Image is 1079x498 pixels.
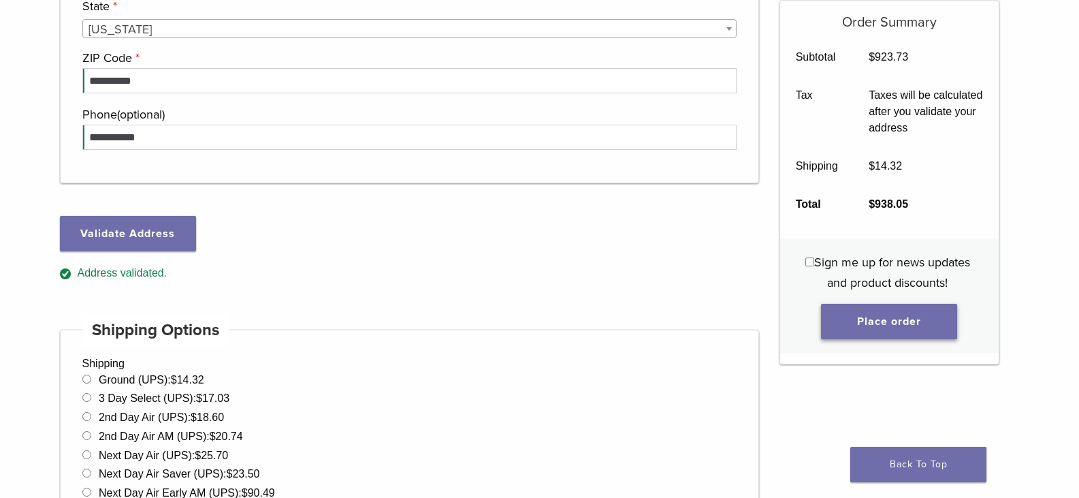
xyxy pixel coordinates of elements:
label: Phone [82,104,734,125]
label: Next Day Air (UPS): [99,450,228,461]
bdi: 25.70 [195,450,228,461]
h4: Shipping Options [82,314,229,347]
bdi: 14.32 [171,374,204,386]
span: $ [227,468,233,480]
th: Tax [780,76,854,147]
span: (optional) [117,107,165,122]
th: Total [780,185,854,223]
input: Sign me up for news updates and product discounts! [805,258,814,266]
label: 2nd Day Air AM (UPS): [99,431,243,442]
span: $ [869,198,875,210]
label: 3 Day Select (UPS): [99,392,229,404]
bdi: 18.60 [191,411,224,423]
span: Washington [83,20,737,39]
bdi: 20.74 [210,431,243,442]
bdi: 938.05 [869,198,908,210]
span: $ [869,51,875,63]
span: $ [171,374,177,386]
th: Shipping [780,147,854,185]
bdi: 923.73 [869,51,908,63]
label: Ground (UPS): [99,374,204,386]
label: ZIP Code [82,48,734,68]
a: Back To Top [850,447,986,482]
span: $ [191,411,197,423]
span: State [82,19,737,38]
td: Taxes will be calculated after you validate your address [854,76,999,147]
h5: Order Summary [780,1,999,31]
label: 2nd Day Air (UPS): [99,411,224,423]
button: Validate Address [60,216,196,251]
bdi: 17.03 [196,392,229,404]
span: $ [196,392,202,404]
div: Address validated. [60,265,760,282]
span: Sign me up for news updates and product discounts! [814,255,970,290]
button: Place order [821,304,957,339]
bdi: 14.32 [869,160,902,172]
label: Next Day Air Saver (UPS): [99,468,260,480]
bdi: 23.50 [227,468,260,480]
span: $ [869,160,875,172]
th: Subtotal [780,38,854,76]
span: $ [210,431,216,442]
span: $ [195,450,201,461]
